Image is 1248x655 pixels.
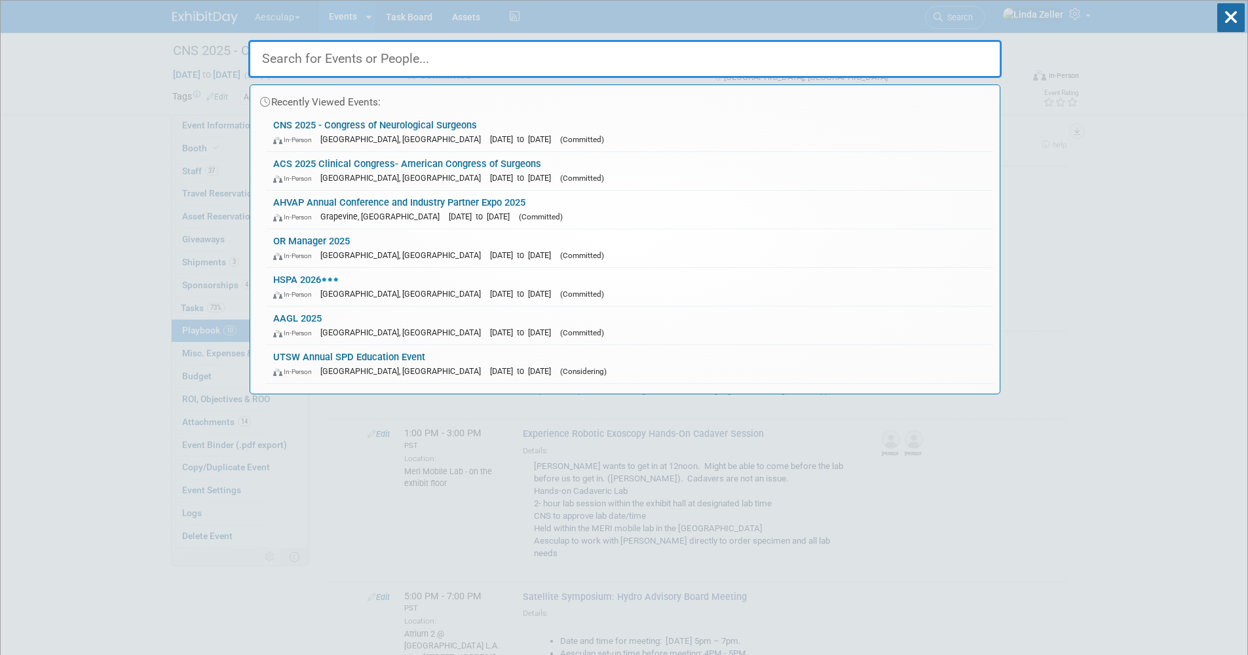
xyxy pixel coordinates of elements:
[560,135,604,144] span: (Committed)
[273,290,318,299] span: In-Person
[273,252,318,260] span: In-Person
[320,327,487,337] span: [GEOGRAPHIC_DATA], [GEOGRAPHIC_DATA]
[320,366,487,376] span: [GEOGRAPHIC_DATA], [GEOGRAPHIC_DATA]
[490,250,558,260] span: [DATE] to [DATE]
[267,307,993,345] a: AAGL 2025 In-Person [GEOGRAPHIC_DATA], [GEOGRAPHIC_DATA] [DATE] to [DATE] (Committed)
[320,289,487,299] span: [GEOGRAPHIC_DATA], [GEOGRAPHIC_DATA]
[320,134,487,144] span: [GEOGRAPHIC_DATA], [GEOGRAPHIC_DATA]
[273,213,318,221] span: In-Person
[490,173,558,183] span: [DATE] to [DATE]
[267,152,993,190] a: ACS 2025 Clinical Congress- American Congress of Surgeons In-Person [GEOGRAPHIC_DATA], [GEOGRAPHI...
[560,290,604,299] span: (Committed)
[273,329,318,337] span: In-Person
[519,212,563,221] span: (Committed)
[490,134,558,144] span: [DATE] to [DATE]
[273,136,318,144] span: In-Person
[248,40,1002,78] input: Search for Events or People...
[267,345,993,383] a: UTSW Annual SPD Education Event In-Person [GEOGRAPHIC_DATA], [GEOGRAPHIC_DATA] [DATE] to [DATE] (...
[560,174,604,183] span: (Committed)
[320,173,487,183] span: [GEOGRAPHIC_DATA], [GEOGRAPHIC_DATA]
[560,328,604,337] span: (Committed)
[267,113,993,151] a: CNS 2025 - Congress of Neurological Surgeons In-Person [GEOGRAPHIC_DATA], [GEOGRAPHIC_DATA] [DATE...
[267,191,993,229] a: AHVAP Annual Conference and Industry Partner Expo 2025 In-Person Grapevine, [GEOGRAPHIC_DATA] [DA...
[449,212,516,221] span: [DATE] to [DATE]
[490,366,558,376] span: [DATE] to [DATE]
[320,250,487,260] span: [GEOGRAPHIC_DATA], [GEOGRAPHIC_DATA]
[320,212,446,221] span: Grapevine, [GEOGRAPHIC_DATA]
[257,85,993,113] div: Recently Viewed Events:
[267,268,993,306] a: HSPA 2026 In-Person [GEOGRAPHIC_DATA], [GEOGRAPHIC_DATA] [DATE] to [DATE] (Committed)
[273,174,318,183] span: In-Person
[273,367,318,376] span: In-Person
[490,289,558,299] span: [DATE] to [DATE]
[560,251,604,260] span: (Committed)
[267,229,993,267] a: OR Manager 2025 In-Person [GEOGRAPHIC_DATA], [GEOGRAPHIC_DATA] [DATE] to [DATE] (Committed)
[560,367,607,376] span: (Considering)
[490,327,558,337] span: [DATE] to [DATE]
